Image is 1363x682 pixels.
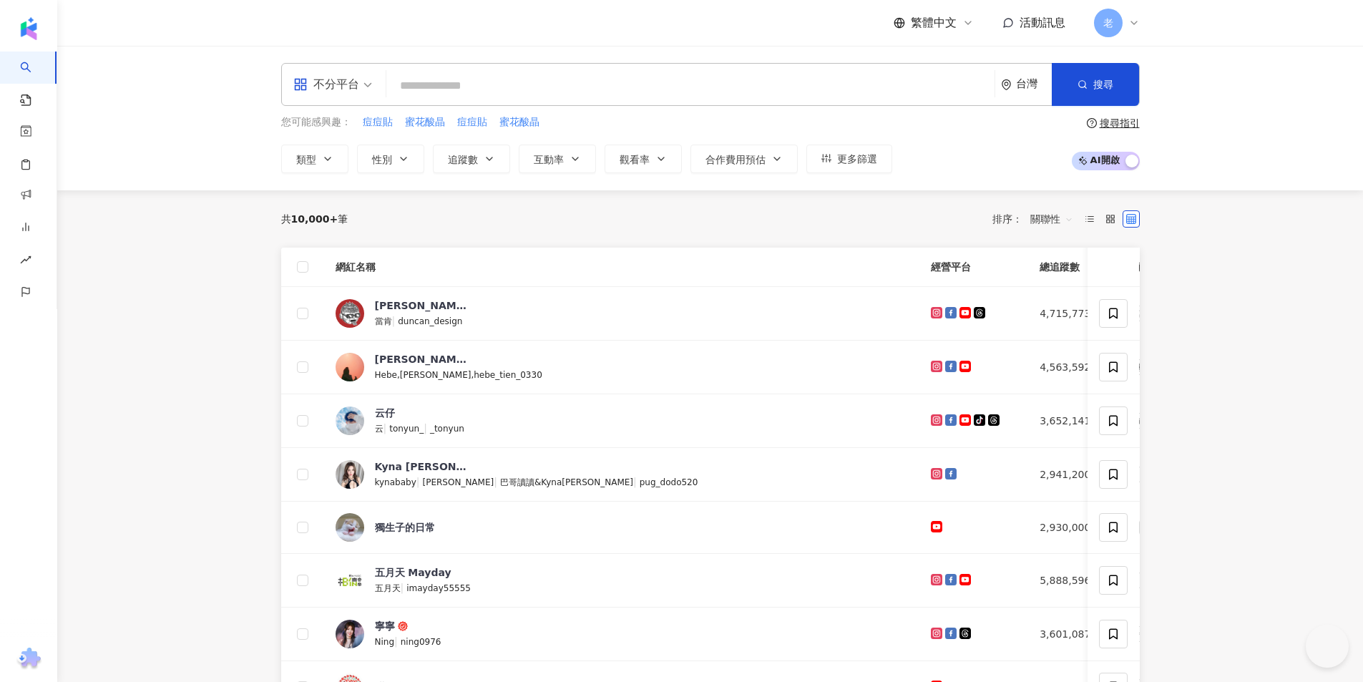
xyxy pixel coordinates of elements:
[633,476,640,487] span: |
[375,352,468,366] div: [PERSON_NAME]
[20,52,49,107] a: search
[389,424,424,434] span: tonyun_
[1028,341,1102,394] td: 4,563,592
[499,115,540,130] button: 蜜花酸晶
[375,520,435,535] div: 獨生子的日常
[499,115,539,130] span: 蜜花酸晶
[705,154,766,165] span: 合作費用預估
[336,406,909,436] a: KOL Avatar云仔云|tonyun_|_tonyun
[336,353,364,381] img: KOL Avatar
[1030,208,1073,230] span: 關聯性
[405,115,445,130] span: 蜜花酸晶
[375,316,392,326] span: 當肯
[291,213,338,225] span: 10,000+
[336,352,909,382] a: KOL Avatar[PERSON_NAME]Hebe,[PERSON_NAME],hebe_tien_0330
[375,424,384,434] span: 云
[1028,394,1102,448] td: 3,652,141
[296,154,316,165] span: 類型
[1100,117,1140,129] div: 搜尋指引
[336,406,364,435] img: KOL Avatar
[324,248,920,287] th: 網紅名稱
[690,145,798,173] button: 合作費用預估
[392,315,399,326] span: |
[281,213,348,225] div: 共 筆
[375,637,395,647] span: Ning
[423,477,494,487] span: [PERSON_NAME]
[293,73,359,96] div: 不分平台
[336,565,909,595] a: KOL Avatar五月天 Mayday五月天|imayday55555
[1087,118,1097,128] span: question-circle
[424,422,430,434] span: |
[375,583,401,593] span: 五月天
[20,245,31,278] span: rise
[806,145,892,173] button: 更多篩選
[1052,63,1139,106] button: 搜尋
[416,476,423,487] span: |
[375,477,416,487] span: kynababy
[362,115,394,130] button: 痘痘貼
[372,154,392,165] span: 性別
[293,77,308,92] span: appstore
[375,370,542,380] span: Hebe,[PERSON_NAME],hebe_tien_0330
[911,15,957,31] span: 繁體中文
[457,115,487,130] span: 痘痘貼
[336,459,909,489] a: KOL AvatarKyna [PERSON_NAME]kynababy|[PERSON_NAME]|巴哥讀讀&Kyna[PERSON_NAME]|pug_dodo520
[357,145,424,173] button: 性別
[375,565,451,580] div: 五月天 Mayday
[281,115,351,130] span: 您可能感興趣：
[837,153,877,165] span: 更多篩選
[17,17,40,40] img: logo icon
[1028,287,1102,341] td: 4,715,773
[375,298,468,313] div: [PERSON_NAME]
[1093,79,1113,90] span: 搜尋
[375,619,395,633] div: 寧寧
[363,115,393,130] span: 痘痘貼
[384,422,390,434] span: |
[336,513,364,542] img: KOL Avatar
[534,154,564,165] span: 互動率
[281,145,348,173] button: 類型
[1016,78,1052,90] div: 台灣
[1306,625,1349,668] iframe: Help Scout Beacon - Open
[336,566,364,595] img: KOL Avatar
[1028,608,1102,661] td: 3,601,087
[398,316,462,326] span: duncan_design
[394,635,401,647] span: |
[919,248,1028,287] th: 經營平台
[1028,502,1102,554] td: 2,930,000
[494,476,500,487] span: |
[1028,248,1102,287] th: 總追蹤數
[336,299,364,328] img: KOL Avatar
[433,145,510,173] button: 追蹤數
[1028,448,1102,502] td: 2,941,200
[992,208,1081,230] div: 排序：
[336,298,909,328] a: KOL Avatar[PERSON_NAME]當肯|duncan_design
[430,424,464,434] span: _tonyun
[15,648,43,671] img: chrome extension
[1028,554,1102,608] td: 5,888,596
[605,145,682,173] button: 觀看率
[336,619,909,649] a: KOL Avatar寧寧Ning|ning0976
[1020,16,1065,29] span: 活動訊息
[336,513,909,542] a: KOL Avatar獨生子的日常
[620,154,650,165] span: 觀看率
[1001,79,1012,90] span: environment
[448,154,478,165] span: 追蹤數
[640,477,698,487] span: pug_dodo520
[1103,15,1113,31] span: 老
[456,115,488,130] button: 痘痘貼
[404,115,446,130] button: 蜜花酸晶
[375,459,468,474] div: Kyna [PERSON_NAME]
[375,406,395,420] div: 云仔
[519,145,596,173] button: 互動率
[336,460,364,489] img: KOL Avatar
[406,583,471,593] span: imayday55555
[500,477,633,487] span: 巴哥讀讀&Kyna[PERSON_NAME]
[336,620,364,648] img: KOL Avatar
[401,582,407,593] span: |
[401,637,441,647] span: ning0976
